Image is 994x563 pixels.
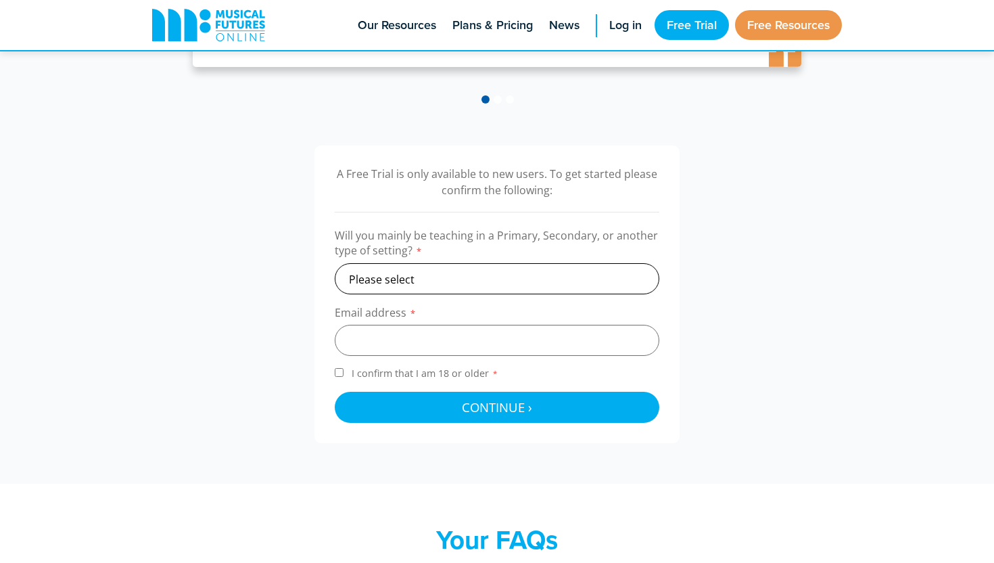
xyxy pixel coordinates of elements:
span: News [549,16,579,35]
span: I confirm that I am 18 or older [349,367,501,380]
label: Will you mainly be teaching in a Primary, Secondary, or another type of setting? [335,228,659,263]
span: Plans & Pricing [452,16,533,35]
label: Email address [335,305,659,325]
a: Free Trial [655,10,729,40]
h2: Your FAQs [233,524,761,556]
p: A Free Trial is only available to new users. To get started please confirm the following: [335,166,659,198]
span: Our Resources [358,16,436,35]
button: Continue › [335,392,659,423]
a: Free Resources [735,10,842,40]
span: Log in [609,16,642,35]
input: I confirm that I am 18 or older* [335,368,344,377]
span: Continue › [462,399,532,415]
